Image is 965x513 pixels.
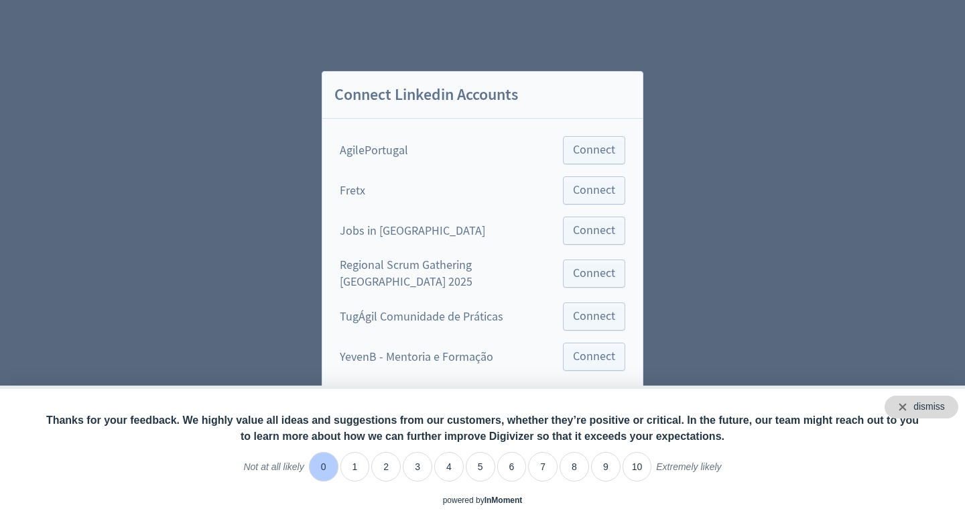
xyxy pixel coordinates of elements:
[322,72,643,119] h2: Connect Linkedin Accounts
[563,217,625,245] button: Connect
[340,452,370,481] li: 1
[340,142,408,159] div: AgilePortugal
[623,452,652,481] li: 10
[403,452,432,481] li: 3
[591,452,621,481] li: 9
[563,136,625,164] button: Connect
[563,343,625,371] button: Connect
[340,223,485,239] div: Jobs in [GEOGRAPHIC_DATA]
[309,452,338,481] li: 0
[563,176,625,205] button: Connect
[466,452,495,481] li: 5
[340,349,493,365] div: YevenB - Mentoria e Formação
[573,144,615,156] span: Connect
[560,452,589,481] li: 8
[656,461,721,483] label: Extremely likely
[340,182,365,199] div: Fretx
[573,351,615,363] span: Connect
[885,396,958,418] div: Close survey
[573,225,615,237] span: Connect
[243,461,304,483] label: Not at all likely
[573,310,615,323] span: Connect
[340,308,503,325] div: TugÁgil Comunidade de Práticas
[497,452,527,481] li: 6
[443,495,523,506] div: powered by inmoment
[434,452,464,481] li: 4
[528,452,558,481] li: 7
[563,260,625,288] button: Connect
[371,452,401,481] li: 2
[563,302,625,331] button: Connect
[573,268,615,280] span: Connect
[573,184,615,196] span: Connect
[340,257,558,290] div: Regional Scrum Gathering [GEOGRAPHIC_DATA] 2025
[913,400,945,414] div: dismiss
[485,496,523,505] a: InMoment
